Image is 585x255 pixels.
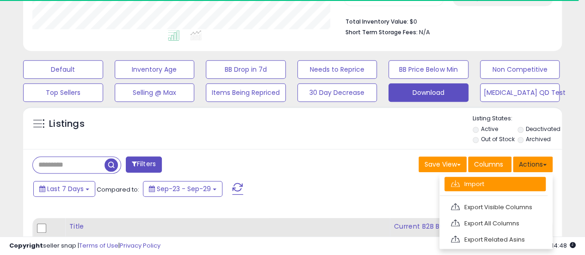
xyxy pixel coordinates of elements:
[473,114,562,123] p: Listing States:
[33,181,95,197] button: Last 7 Days
[120,241,160,250] a: Privacy Policy
[9,241,43,250] strong: Copyright
[480,125,498,133] label: Active
[444,216,546,230] a: Export All Columns
[480,135,514,143] label: Out of Stock
[69,222,386,231] div: Title
[49,118,85,131] h5: Listings
[444,177,546,191] a: Import
[444,232,546,247] a: Export Related Asins
[388,60,468,79] button: BB Price Below Min
[97,185,139,194] span: Compared to:
[419,156,467,172] button: Save View
[537,241,576,250] span: 2025-10-7 14:48 GMT
[79,241,118,250] a: Terms of Use
[388,83,468,102] button: Download
[126,156,162,173] button: Filters
[480,83,560,102] button: [MEDICAL_DATA] QD Test
[394,222,548,231] div: Current B2B Buybox Price
[526,135,551,143] label: Archived
[115,83,195,102] button: Selling @ Max
[526,125,560,133] label: Deactivated
[47,184,84,193] span: Last 7 Days
[157,184,211,193] span: Sep-23 - Sep-29
[444,200,546,214] a: Export Visible Columns
[297,83,377,102] button: 30 Day Decrease
[206,83,286,102] button: Items Being Repriced
[468,156,511,172] button: Columns
[297,60,377,79] button: Needs to Reprice
[143,181,222,197] button: Sep-23 - Sep-29
[115,60,195,79] button: Inventory Age
[513,156,553,172] button: Actions
[23,83,103,102] button: Top Sellers
[206,60,286,79] button: BB Drop in 7d
[480,60,560,79] button: Non Competitive
[474,160,503,169] span: Columns
[23,60,103,79] button: Default
[9,242,160,250] div: seller snap | |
